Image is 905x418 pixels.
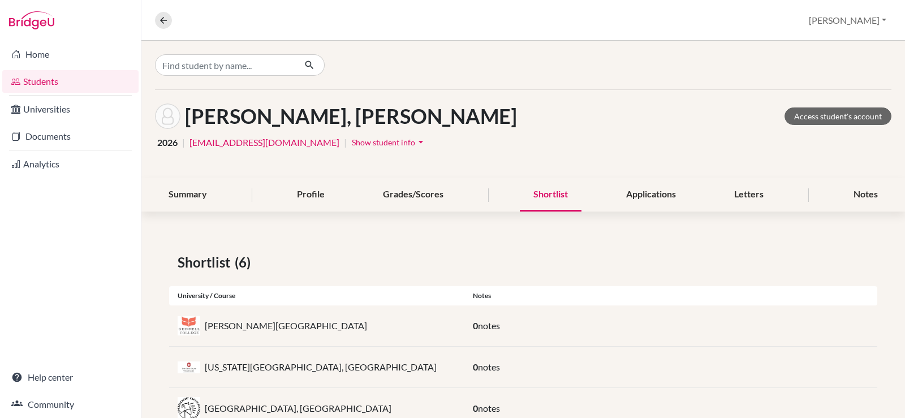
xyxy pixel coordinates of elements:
span: 0 [473,320,478,331]
a: Documents [2,125,139,148]
span: Shortlist [178,252,235,273]
button: Show student infoarrow_drop_down [351,133,427,151]
p: [PERSON_NAME][GEOGRAPHIC_DATA] [205,319,367,333]
div: Summary [155,178,221,212]
a: Students [2,70,139,93]
div: Grades/Scores [369,178,457,212]
div: Notes [840,178,891,212]
span: | [344,136,347,149]
span: 0 [473,403,478,413]
input: Find student by name... [155,54,295,76]
div: Profile [283,178,338,212]
span: notes [478,361,500,372]
div: University / Course [169,291,464,301]
img: us_osu_vmbtbiae.jpeg [178,361,200,373]
button: [PERSON_NAME] [804,10,891,31]
div: Shortlist [520,178,581,212]
span: notes [478,320,500,331]
div: Notes [464,291,877,301]
span: | [182,136,185,149]
a: Home [2,43,139,66]
span: 2026 [157,136,178,149]
a: Access student's account [785,107,891,125]
i: arrow_drop_down [415,136,426,148]
div: Letters [721,178,777,212]
img: Hassan Ahmed HAWAA's avatar [155,104,180,129]
a: [EMAIL_ADDRESS][DOMAIN_NAME] [189,136,339,149]
p: [GEOGRAPHIC_DATA], [GEOGRAPHIC_DATA] [205,402,391,415]
h1: [PERSON_NAME], [PERSON_NAME] [185,104,517,128]
span: notes [478,403,500,413]
img: Bridge-U [9,11,54,29]
span: (6) [235,252,255,273]
span: Show student info [352,137,415,147]
a: Universities [2,98,139,120]
a: Help center [2,366,139,389]
span: 0 [473,361,478,372]
a: Analytics [2,153,139,175]
a: Community [2,393,139,416]
p: [US_STATE][GEOGRAPHIC_DATA], [GEOGRAPHIC_DATA] [205,360,437,374]
img: us_gri_vxy5qgb4.jpeg [178,316,200,335]
div: Applications [613,178,689,212]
